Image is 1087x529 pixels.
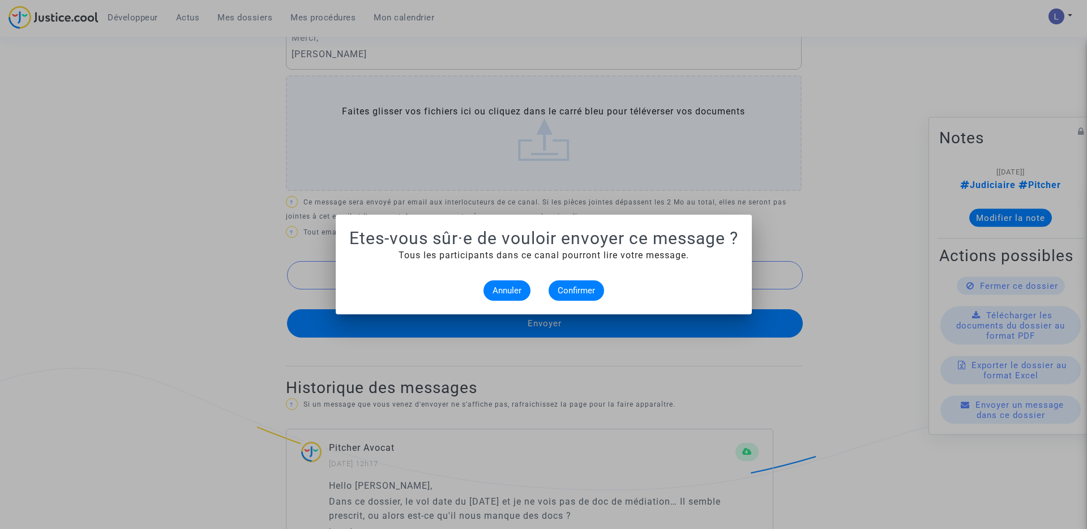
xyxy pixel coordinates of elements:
[483,280,530,301] button: Annuler
[349,228,738,249] h1: Etes-vous sûr·e de vouloir envoyer ce message ?
[549,280,604,301] button: Confirmer
[558,285,595,296] span: Confirmer
[399,250,689,261] span: Tous les participants dans ce canal pourront lire votre message.
[493,285,521,296] span: Annuler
